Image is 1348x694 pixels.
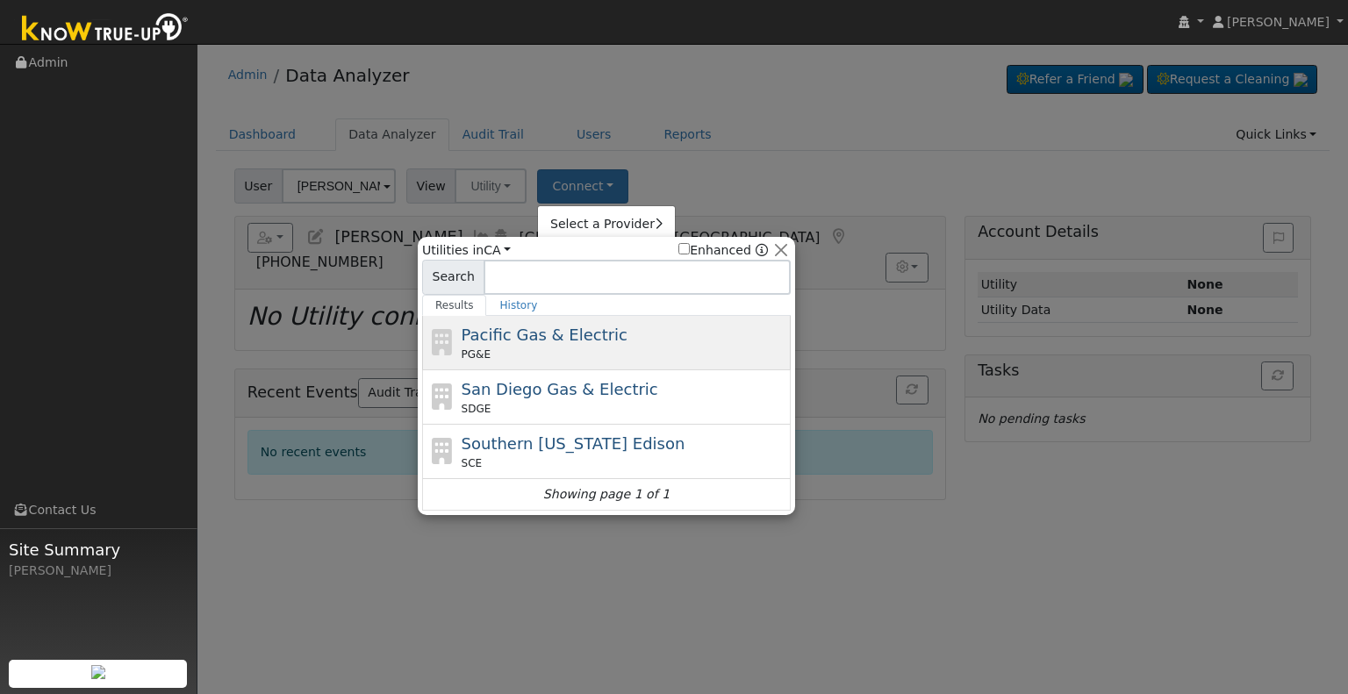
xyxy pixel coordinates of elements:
span: Search [422,260,484,295]
span: Site Summary [9,538,188,562]
input: Enhanced [678,243,690,254]
img: Know True-Up [13,10,197,49]
span: Utilities in [422,241,511,260]
span: Show enhanced providers [678,241,768,260]
a: Results [422,295,487,316]
span: Southern [US_STATE] Edison [462,434,685,453]
span: Pacific Gas & Electric [462,326,627,344]
span: SCE [462,455,483,471]
a: Enhanced Providers [756,243,768,257]
span: [PERSON_NAME] [1227,15,1330,29]
span: PG&E [462,347,491,362]
span: San Diego Gas & Electric [462,380,658,398]
img: retrieve [91,665,105,679]
span: SDGE [462,401,491,417]
div: [PERSON_NAME] [9,562,188,580]
a: Select a Provider [538,212,675,237]
i: Showing page 1 of 1 [543,485,670,504]
a: CA [484,243,511,257]
label: Enhanced [678,241,751,260]
a: History [486,295,550,316]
